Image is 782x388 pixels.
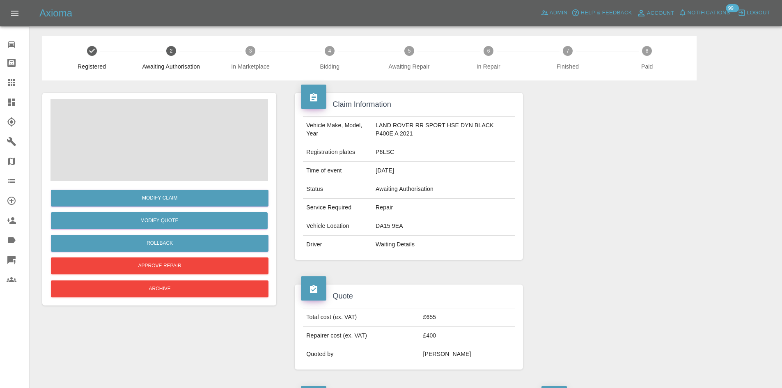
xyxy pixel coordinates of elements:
span: Registered [55,62,128,71]
td: P6LSC [372,143,515,162]
td: [DATE] [372,162,515,180]
td: Awaiting Authorisation [372,180,515,199]
text: 6 [487,48,490,54]
td: £400 [420,327,515,345]
span: In Marketplace [214,62,287,71]
button: Archive [51,280,268,297]
text: 7 [566,48,569,54]
span: Account [647,9,674,18]
td: DA15 9EA [372,217,515,236]
span: Finished [531,62,604,71]
td: Registration plates [303,143,372,162]
td: LAND ROVER RR SPORT HSE DYN BLACK P400E A 2021 [372,117,515,143]
button: Open drawer [5,3,25,23]
button: Help & Feedback [569,7,634,19]
td: £655 [420,308,515,327]
text: 4 [328,48,331,54]
button: Notifications [677,7,732,19]
text: 3 [249,48,252,54]
td: Vehicle Location [303,217,372,236]
text: 2 [170,48,173,54]
td: Time of event [303,162,372,180]
button: Rollback [51,235,268,252]
span: Admin [550,8,568,18]
h4: Quote [301,291,516,302]
a: Admin [539,7,570,19]
a: Account [634,7,677,20]
span: Logout [747,8,770,18]
td: [PERSON_NAME] [420,345,515,363]
span: Awaiting Authorisation [135,62,207,71]
span: Notifications [688,8,730,18]
span: Help & Feedback [580,8,632,18]
a: Modify Claim [51,190,268,207]
span: Awaiting Repair [373,62,445,71]
td: Waiting Details [372,236,515,254]
span: Paid [611,62,683,71]
td: Total cost (ex. VAT) [303,308,420,327]
td: Repair [372,199,515,217]
text: 5 [408,48,410,54]
td: Quoted by [303,345,420,363]
td: Driver [303,236,372,254]
h5: Axioma [39,7,72,20]
h4: Claim Information [301,99,516,110]
span: In Repair [452,62,525,71]
text: 8 [646,48,649,54]
button: Logout [736,7,772,19]
td: Repairer cost (ex. VAT) [303,327,420,345]
td: Vehicle Make, Model, Year [303,117,372,143]
button: Approve Repair [51,257,268,274]
button: Modify Quote [51,212,268,229]
span: 99+ [726,4,739,12]
td: Status [303,180,372,199]
td: Service Required [303,199,372,217]
span: Bidding [294,62,366,71]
